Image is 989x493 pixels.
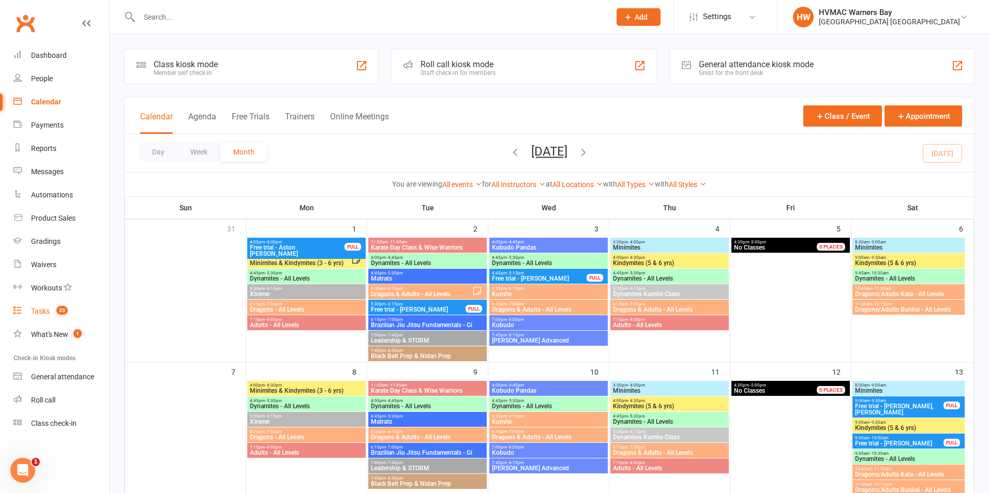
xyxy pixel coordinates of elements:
[507,445,524,450] span: - 8:00pm
[370,306,466,313] span: Free trial - [PERSON_NAME]
[386,460,403,465] span: - 7:45pm
[249,419,364,425] span: Xtreme
[612,286,727,291] span: 5:30pm
[265,414,282,419] span: - 6:15pm
[507,271,524,275] span: - 5:15pm
[370,271,485,275] span: 4:45pm
[749,383,766,388] span: - 5:00pm
[546,180,552,188] strong: at
[13,90,109,114] a: Calendar
[612,383,727,388] span: 3:30pm
[628,429,645,434] span: - 6:15pm
[249,271,364,275] span: 4:45pm
[855,487,963,493] span: Dragons/Adults Bunkai - All Levels
[507,398,524,403] span: - 5:30pm
[388,240,407,244] span: - 11:45am
[612,322,727,328] span: Adults - All Levels
[249,429,364,434] span: 6:15pm
[870,240,886,244] span: - 9:00am
[249,302,364,306] span: 6:15pm
[491,460,606,465] span: 7:45pm
[31,144,56,152] div: Reports
[612,419,727,425] span: Dynamites - All Levels
[370,398,485,403] span: 4:00pm
[491,337,606,344] span: [PERSON_NAME] Advanced
[699,59,814,69] div: General attendance kiosk mode
[870,420,886,425] span: - 9:30am
[612,255,727,260] span: 4:00pm
[386,317,403,322] span: - 7:00pm
[249,244,345,257] span: Free trial - Aston [PERSON_NAME]
[388,383,407,388] span: - 11:45am
[265,445,282,450] span: - 8:00pm
[13,160,109,183] a: Messages
[392,180,442,188] strong: You are viewing
[855,440,944,446] span: Free trial - [PERSON_NAME]
[628,414,645,419] span: - 5:30pm
[955,363,973,380] div: 13
[628,383,645,388] span: - 4:00pm
[832,363,851,380] div: 12
[855,467,963,471] span: 10:45am
[628,302,645,306] span: - 7:00pm
[855,255,963,260] span: 9:00am
[507,383,524,388] span: - 4:45pm
[612,271,727,275] span: 4:45pm
[491,180,546,189] a: All Instructors
[491,291,606,297] span: Kumite
[249,398,364,403] span: 4:45pm
[31,214,76,222] div: Product Sales
[603,180,617,188] strong: with
[817,386,845,394] div: 0 PLACES
[855,398,944,403] span: 9:00am
[491,240,606,244] span: 4:00pm
[31,307,50,315] div: Tasks
[803,105,882,127] button: Class / Event
[855,260,963,266] span: Kindymites (5 & 6 yrs)
[227,220,246,237] div: 31
[491,333,606,337] span: 7:45pm
[13,114,109,137] a: Payments
[249,322,364,328] span: Adults - All Levels
[73,329,82,338] span: 1
[370,383,485,388] span: 11:00am
[330,112,389,134] button: Online Meetings
[421,59,496,69] div: Roll call kiosk mode
[249,240,345,244] span: 4:00pm
[13,207,109,230] a: Product Sales
[265,317,282,322] span: - 8:00pm
[31,98,61,106] div: Calendar
[734,244,765,251] span: No Classes
[870,398,886,403] span: - 9:30am
[370,434,485,440] span: Dragons & Adults - All Levels
[872,286,891,291] span: - 11:30am
[265,271,282,275] span: - 5:30pm
[628,460,645,465] span: - 8:00pm
[628,240,645,244] span: - 4:00pm
[507,460,524,465] span: - 8:15pm
[13,276,109,300] a: Workouts
[531,144,567,159] button: [DATE]
[491,275,587,282] span: Free trial - [PERSON_NAME]
[421,69,496,76] div: Staff check-in for members
[612,465,727,471] span: Adults - All Levels
[13,44,109,67] a: Dashboard
[249,388,364,394] span: Minimites & Kindymites (3 - 6 yrs)
[491,434,606,440] span: Dragons & Adults - All Levels
[491,445,606,450] span: 7:00pm
[699,69,814,76] div: Great for the front desk
[386,414,403,419] span: - 5:30pm
[370,348,485,353] span: 7:45pm
[370,286,472,291] span: 5:30pm
[491,419,606,425] span: Kumite
[31,74,53,83] div: People
[370,414,485,419] span: 4:45pm
[507,429,524,434] span: - 7:00pm
[13,389,109,412] a: Roll call
[507,414,524,419] span: - 6:15pm
[12,10,38,36] a: Clubworx
[870,271,889,275] span: - 10:30am
[370,260,485,266] span: Dynamites - All Levels
[249,383,364,388] span: 4:00pm
[249,414,364,419] span: 5:30pm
